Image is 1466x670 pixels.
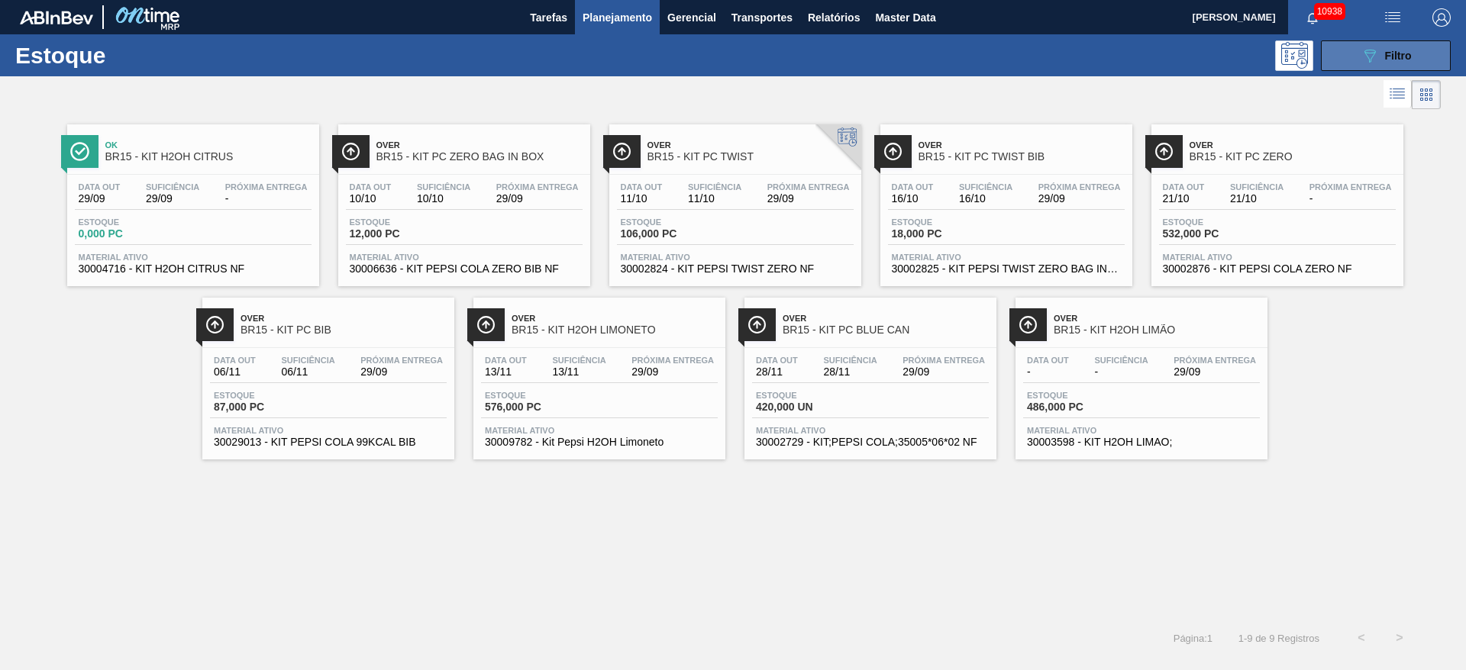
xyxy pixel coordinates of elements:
[756,391,863,400] span: Estoque
[1163,263,1392,275] span: 30002876 - KIT PEPSI COLA ZERO NF
[56,113,327,286] a: ÍconeOkBR15 - KIT H2OH CITRUSData out29/09Suficiência29/09Próxima Entrega-Estoque0,000 PCMaterial...
[496,193,579,205] span: 29/09
[350,217,457,227] span: Estoque
[79,263,308,275] span: 30004716 - KIT H2OH CITRUS NF
[146,193,199,205] span: 29/09
[1432,8,1451,27] img: Logout
[214,436,443,448] span: 30029013 - KIT PEPSI COLA 99KCAL BIB
[892,263,1121,275] span: 30002825 - KIT PEPSI TWIST ZERO BAG IN BOX NF
[621,253,850,262] span: Material ativo
[350,263,579,275] span: 30006636 - KIT PEPSI COLA ZERO BIB NF
[462,286,733,459] a: ÍconeOverBR15 - KIT H2OH LIMONETOData out13/11Suficiência13/11Próxima Entrega29/09Estoque576,000 ...
[241,314,447,323] span: Over
[485,356,527,365] span: Data out
[205,315,224,334] img: Ícone
[1004,286,1275,459] a: ÍconeOverBR15 - KIT H2OH LIMÃOData out-Suficiência-Próxima Entrega29/09Estoque486,000 PCMaterial ...
[214,366,256,378] span: 06/11
[892,217,999,227] span: Estoque
[1163,253,1392,262] span: Material ativo
[1174,366,1256,378] span: 29/09
[1163,193,1205,205] span: 21/10
[731,8,793,27] span: Transportes
[903,356,985,365] span: Próxima Entrega
[214,426,443,435] span: Material ativo
[1154,142,1174,161] img: Ícone
[485,436,714,448] span: 30009782 - Kit Pepsi H2OH Limoneto
[146,182,199,192] span: Suficiência
[903,366,985,378] span: 29/09
[1380,619,1419,657] button: >
[105,151,312,163] span: BR15 - KIT H2OH CITRUS
[1288,7,1337,28] button: Notificações
[1321,40,1451,71] button: Filtro
[808,8,860,27] span: Relatórios
[767,182,850,192] span: Próxima Entrega
[1163,182,1205,192] span: Data out
[823,366,877,378] span: 28/11
[1174,356,1256,365] span: Próxima Entrega
[1163,228,1270,240] span: 532,000 PC
[360,356,443,365] span: Próxima Entrega
[621,182,663,192] span: Data out
[892,253,1121,262] span: Material ativo
[883,142,903,161] img: Ícone
[191,286,462,459] a: ÍconeOverBR15 - KIT PC BIBData out06/11Suficiência06/11Próxima Entrega29/09Estoque87,000 PCMateri...
[767,193,850,205] span: 29/09
[350,253,579,262] span: Material ativo
[869,113,1140,286] a: ÍconeOverBR15 - KIT PC TWIST BIBData out16/10Suficiência16/10Próxima Entrega29/09Estoque18,000 PC...
[621,217,728,227] span: Estoque
[1163,217,1270,227] span: Estoque
[485,391,592,400] span: Estoque
[225,193,308,205] span: -
[756,401,863,413] span: 420,000 UN
[241,324,447,336] span: BR15 - KIT PC BIB
[15,47,244,64] h1: Estoque
[1027,391,1134,400] span: Estoque
[376,151,583,163] span: BR15 - KIT PC ZERO BAG IN BOX
[583,8,652,27] span: Planejamento
[1385,50,1412,62] span: Filtro
[70,142,89,161] img: Ícone
[1094,366,1148,378] span: -
[612,142,631,161] img: Ícone
[733,286,1004,459] a: ÍconeOverBR15 - KIT PC BLUE CANData out28/11Suficiência28/11Próxima Entrega29/09Estoque420,000 UN...
[1174,633,1213,644] span: Página : 1
[1027,401,1134,413] span: 486,000 PC
[417,193,470,205] span: 10/10
[485,401,592,413] span: 576,000 PC
[485,426,714,435] span: Material ativo
[214,391,321,400] span: Estoque
[919,151,1125,163] span: BR15 - KIT PC TWIST BIB
[1342,619,1380,657] button: <
[1235,633,1319,644] span: 1 - 9 de 9 Registros
[1309,193,1392,205] span: -
[647,140,854,150] span: Over
[783,324,989,336] span: BR15 - KIT PC BLUE CAN
[823,356,877,365] span: Suficiência
[476,315,496,334] img: Ícone
[350,228,457,240] span: 12,000 PC
[512,314,718,323] span: Over
[1027,436,1256,448] span: 30003598 - KIT H2OH LIMAO;
[79,182,121,192] span: Data out
[959,182,1012,192] span: Suficiência
[1384,80,1412,109] div: Visão em Lista
[892,228,999,240] span: 18,000 PC
[621,193,663,205] span: 11/10
[485,366,527,378] span: 13/11
[530,8,567,27] span: Tarefas
[20,11,93,24] img: TNhmsLtSVTkK8tSr43FrP2fwEKptu5GPRR3wAAAABJRU5ErkJggg==
[281,366,334,378] span: 06/11
[756,366,798,378] span: 28/11
[496,182,579,192] span: Próxima Entrega
[1190,140,1396,150] span: Over
[79,193,121,205] span: 29/09
[1275,40,1313,71] div: Pogramando: nenhum usuário selecionado
[1140,113,1411,286] a: ÍconeOverBR15 - KIT PC ZEROData out21/10Suficiência21/10Próxima Entrega-Estoque532,000 PCMaterial...
[341,142,360,161] img: Ícone
[1038,193,1121,205] span: 29/09
[350,193,392,205] span: 10/10
[1027,366,1069,378] span: -
[748,315,767,334] img: Ícone
[79,253,308,262] span: Material ativo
